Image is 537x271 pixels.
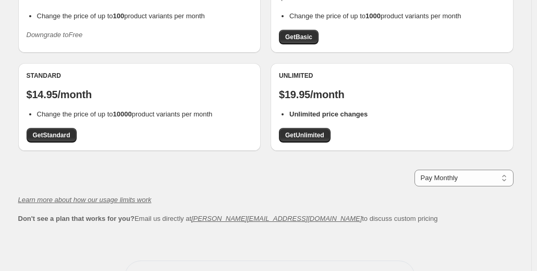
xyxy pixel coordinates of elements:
[18,196,152,204] a: Learn more about how our usage limits work
[18,215,438,222] span: Email us directly at to discuss custom pricing
[113,12,125,20] b: 100
[37,110,213,118] span: Change the price of up to product variants per month
[20,27,89,43] button: Downgrade toFree
[279,72,505,80] div: Unlimited
[285,131,324,139] span: Get Unlimited
[279,128,331,143] a: GetUnlimited
[27,88,253,101] p: $14.95/month
[279,88,505,101] p: $19.95/month
[279,30,319,44] a: GetBasic
[33,131,70,139] span: Get Standard
[27,31,83,39] i: Downgrade to Free
[27,72,253,80] div: Standard
[365,12,381,20] b: 1000
[191,215,362,222] a: [PERSON_NAME][EMAIL_ADDRESS][DOMAIN_NAME]
[289,12,461,20] span: Change the price of up to product variants per month
[285,33,312,41] span: Get Basic
[37,12,205,20] span: Change the price of up to product variants per month
[18,215,135,222] b: Don't see a plan that works for you?
[289,110,368,118] b: Unlimited price changes
[113,110,132,118] b: 10000
[27,128,77,143] a: GetStandard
